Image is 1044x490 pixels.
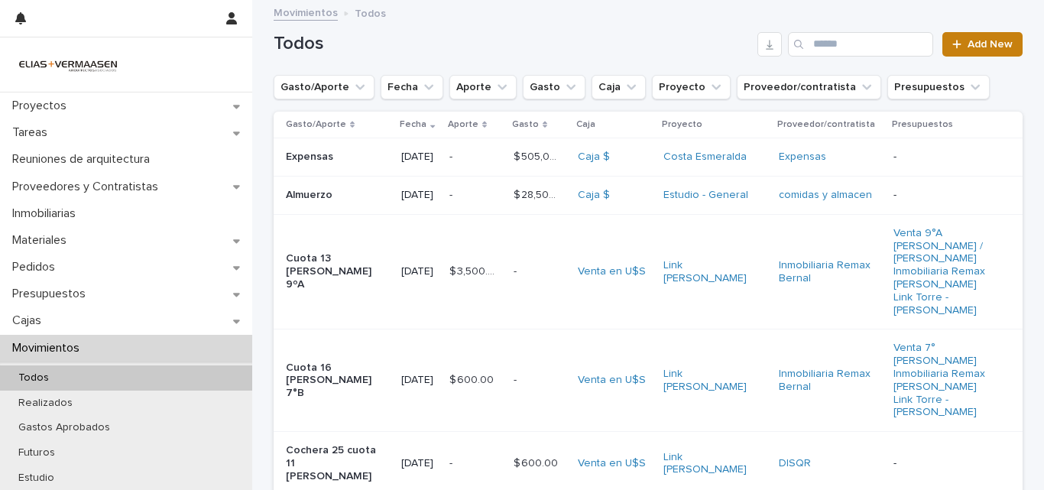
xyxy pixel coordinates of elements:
[514,454,561,470] p: $ 600.00
[514,262,520,278] p: -
[449,186,456,202] p: -
[401,151,436,164] p: [DATE]
[401,265,436,278] p: [DATE]
[788,32,933,57] input: Search
[6,421,122,434] p: Gastos Aprobados
[6,260,67,274] p: Pedidos
[381,75,443,99] button: Fecha
[6,341,92,355] p: Movimientos
[6,152,162,167] p: Reuniones de arquitectura
[893,342,989,419] a: Venta 7°[PERSON_NAME] Inmobiliaria Remax [PERSON_NAME] Link Torre - [PERSON_NAME]
[737,75,881,99] button: Proveedor/contratista
[663,259,759,285] a: Link [PERSON_NAME]
[887,75,990,99] button: Presupuestos
[286,151,381,164] p: Expensas
[6,125,60,140] p: Tareas
[401,374,436,387] p: [DATE]
[6,99,79,113] p: Proyectos
[662,116,702,133] p: Proyecto
[286,444,381,482] p: Cochera 25 cuota 11 [PERSON_NAME]
[523,75,585,99] button: Gasto
[6,397,85,410] p: Realizados
[401,457,436,470] p: [DATE]
[449,262,501,278] p: $ 3,500.00
[449,371,497,387] p: $ 600.00
[6,446,67,459] p: Futuros
[942,32,1023,57] a: Add New
[12,49,124,80] img: HMeL2XKrRby6DNq2BZlM
[779,151,826,164] a: Expensas
[274,33,751,55] h1: Todos
[274,329,1023,432] tr: Cuota 16 [PERSON_NAME] 7°B[DATE]$ 600.00$ 600.00 -- Venta en U$S Link [PERSON_NAME] Inmobiliaria ...
[6,287,98,301] p: Presupuestos
[286,362,381,400] p: Cuota 16 [PERSON_NAME] 7°B
[893,189,989,202] p: -
[893,151,989,164] p: -
[401,189,436,202] p: [DATE]
[286,116,346,133] p: Gasto/Aporte
[592,75,646,99] button: Caja
[449,454,456,470] p: -
[663,189,748,202] a: Estudio - General
[6,372,61,385] p: Todos
[663,451,759,477] a: Link [PERSON_NAME]
[514,186,565,202] p: $ 28,500.00
[6,472,66,485] p: Estudio
[514,148,565,164] p: $ 505,000.00
[578,374,646,387] a: Venta en U$S
[663,368,759,394] a: Link [PERSON_NAME]
[449,148,456,164] p: -
[578,189,610,202] a: Caja $
[6,180,170,194] p: Proveedores y Contratistas
[274,3,338,21] a: Movimientos
[779,189,872,202] a: comidas y almacen
[968,39,1013,50] span: Add New
[400,116,426,133] p: Fecha
[355,4,386,21] p: Todos
[892,116,953,133] p: Presupuestos
[286,189,381,202] p: Almuerzo
[514,371,520,387] p: -
[779,368,874,394] a: Inmobiliaria Remax Bernal
[893,227,989,317] a: Venta 9°A [PERSON_NAME] / [PERSON_NAME] Inmobiliaria Remax [PERSON_NAME] Link Torre - [PERSON_NAME]
[274,138,1023,177] tr: Expensas[DATE]-- $ 505,000.00$ 505,000.00 Caja $ Costa Esmeralda Expensas -
[6,233,79,248] p: Materiales
[286,252,381,290] p: Cuota 13 [PERSON_NAME] 9ºA
[449,75,517,99] button: Aporte
[893,457,989,470] p: -
[6,313,53,328] p: Cajas
[578,151,610,164] a: Caja $
[576,116,595,133] p: Caja
[663,151,747,164] a: Costa Esmeralda
[448,116,478,133] p: Aporte
[274,176,1023,214] tr: Almuerzo[DATE]-- $ 28,500.00$ 28,500.00 Caja $ Estudio - General comidas y almacen -
[274,214,1023,329] tr: Cuota 13 [PERSON_NAME] 9ºA[DATE]$ 3,500.00$ 3,500.00 -- Venta en U$S Link [PERSON_NAME] Inmobilia...
[779,259,874,285] a: Inmobiliaria Remax Bernal
[578,457,646,470] a: Venta en U$S
[6,206,88,221] p: Inmobiliarias
[512,116,539,133] p: Gasto
[274,75,374,99] button: Gasto/Aporte
[652,75,731,99] button: Proyecto
[777,116,875,133] p: Proveedor/contratista
[779,457,811,470] a: DISQR
[578,265,646,278] a: Venta en U$S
